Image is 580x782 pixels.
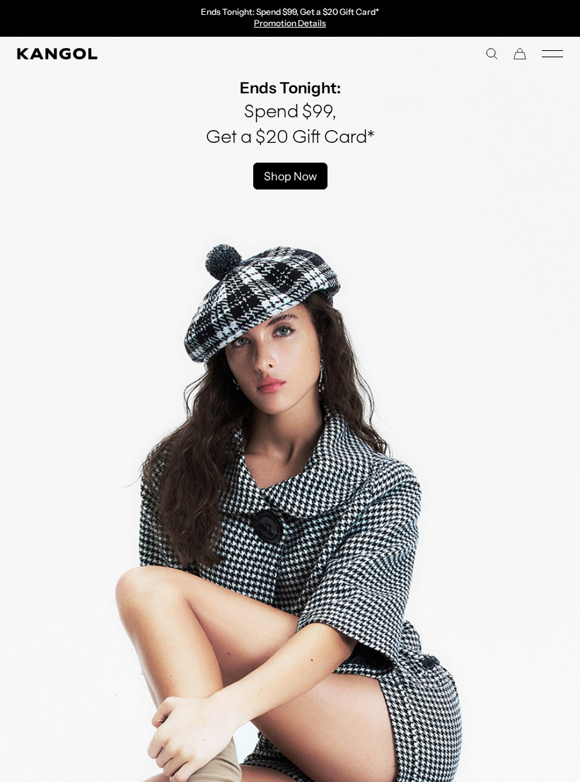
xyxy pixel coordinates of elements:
summary: Search here [485,47,498,60]
strong: Ends Tonight: [240,78,341,98]
slideshow-component: Announcement bar [144,7,436,30]
button: Mobile Menu [542,47,563,60]
a: Promotion Details [254,18,326,28]
p: Ends Tonight: Spend $99, Get a $20 Gift Card* [201,7,379,18]
button: Cart [514,47,526,60]
div: Announcement [144,7,436,30]
h4: Spend $99, [206,100,375,126]
a: Shop Now [253,163,327,189]
h4: Get a $20 Gift Card* [206,126,375,151]
a: Kangol [17,48,290,59]
div: 1 of 2 [144,7,436,30]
